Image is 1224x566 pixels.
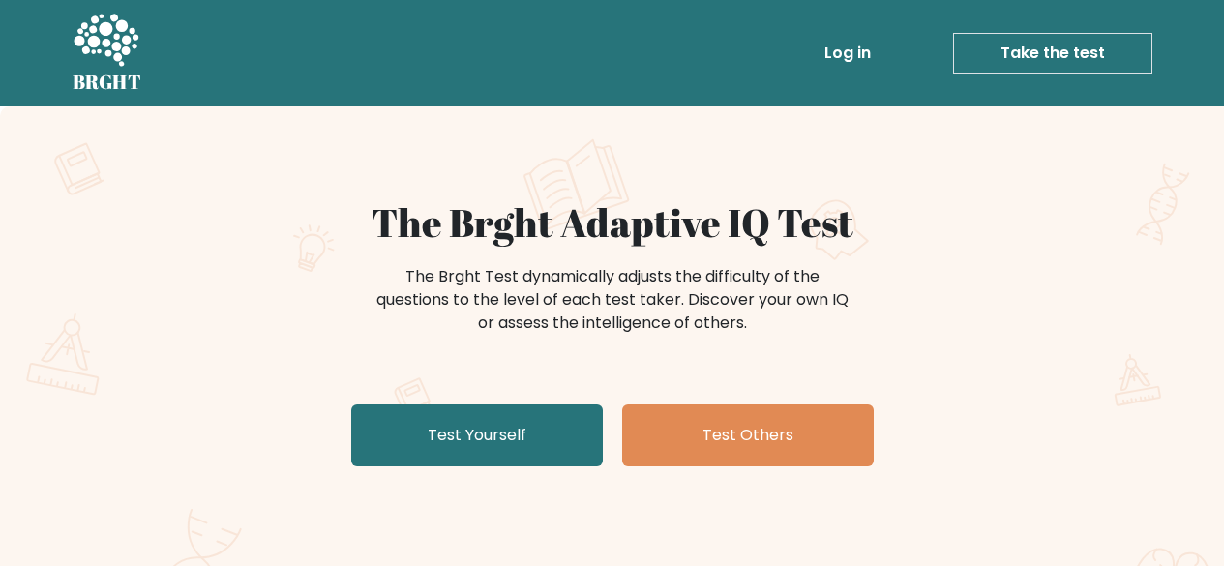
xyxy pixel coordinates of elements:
a: Take the test [953,33,1152,74]
a: BRGHT [73,8,142,99]
a: Log in [817,34,879,73]
h5: BRGHT [73,71,142,94]
a: Test Others [622,404,874,466]
div: The Brght Test dynamically adjusts the difficulty of the questions to the level of each test take... [371,265,854,335]
a: Test Yourself [351,404,603,466]
h1: The Brght Adaptive IQ Test [140,199,1085,246]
